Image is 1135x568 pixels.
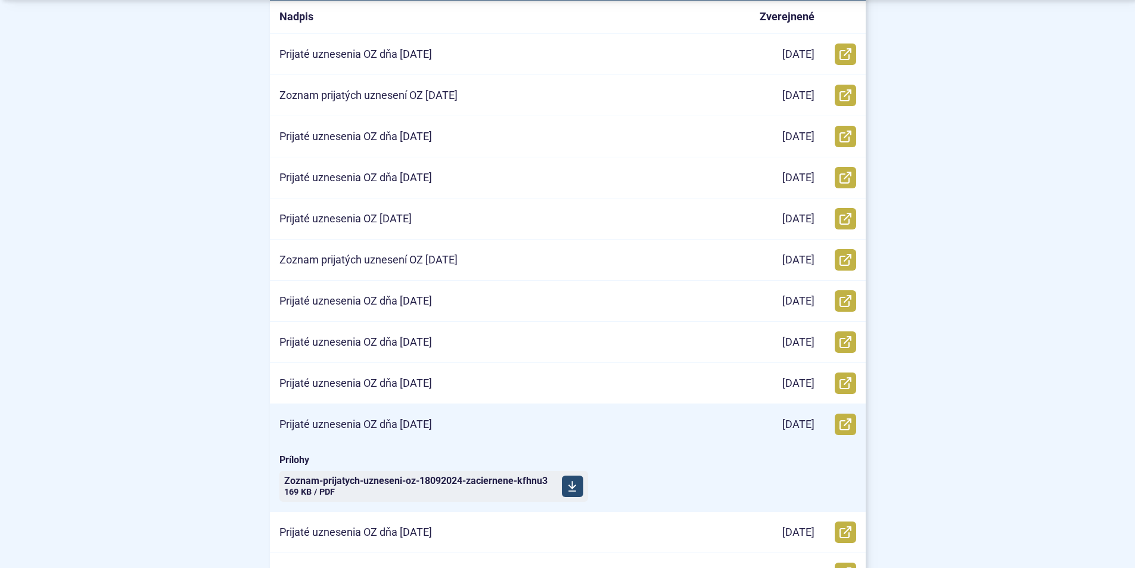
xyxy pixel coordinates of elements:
[782,48,814,61] p: [DATE]
[782,253,814,267] p: [DATE]
[279,253,458,267] p: Zoznam prijatých uznesení OZ [DATE]
[284,487,335,497] span: 169 KB / PDF
[279,130,432,144] p: Prijaté uznesenia OZ dňa [DATE]
[279,471,588,502] a: Zoznam-prijatych-uzneseni-oz-18092024-zaciernene-kfhnu3 169 KB / PDF
[782,418,814,432] p: [DATE]
[284,476,548,486] span: Zoznam-prijatych-uzneseni-oz-18092024-zaciernene-kfhnu3
[782,336,814,349] p: [DATE]
[760,10,814,24] p: Zverejnené
[279,89,458,103] p: Zoznam prijatých uznesení OZ [DATE]
[782,171,814,185] p: [DATE]
[782,89,814,103] p: [DATE]
[782,212,814,226] p: [DATE]
[279,171,432,185] p: Prijaté uznesenia OZ dňa [DATE]
[782,526,814,539] p: [DATE]
[782,130,814,144] p: [DATE]
[279,418,432,432] p: Prijaté uznesenia OZ dňa [DATE]
[279,48,432,61] p: Prijaté uznesenia OZ dňa [DATE]
[782,294,814,308] p: [DATE]
[279,212,412,226] p: Prijaté uznesenia OZ [DATE]
[279,294,432,308] p: Prijaté uznesenia OZ dňa [DATE]
[782,377,814,390] p: [DATE]
[279,377,432,390] p: Prijaté uznesenia OZ dňa [DATE]
[279,526,432,539] p: Prijaté uznesenia OZ dňa [DATE]
[279,10,313,24] p: Nadpis
[279,454,856,466] span: Prílohy
[279,336,432,349] p: Prijaté uznesenia OZ dňa [DATE]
